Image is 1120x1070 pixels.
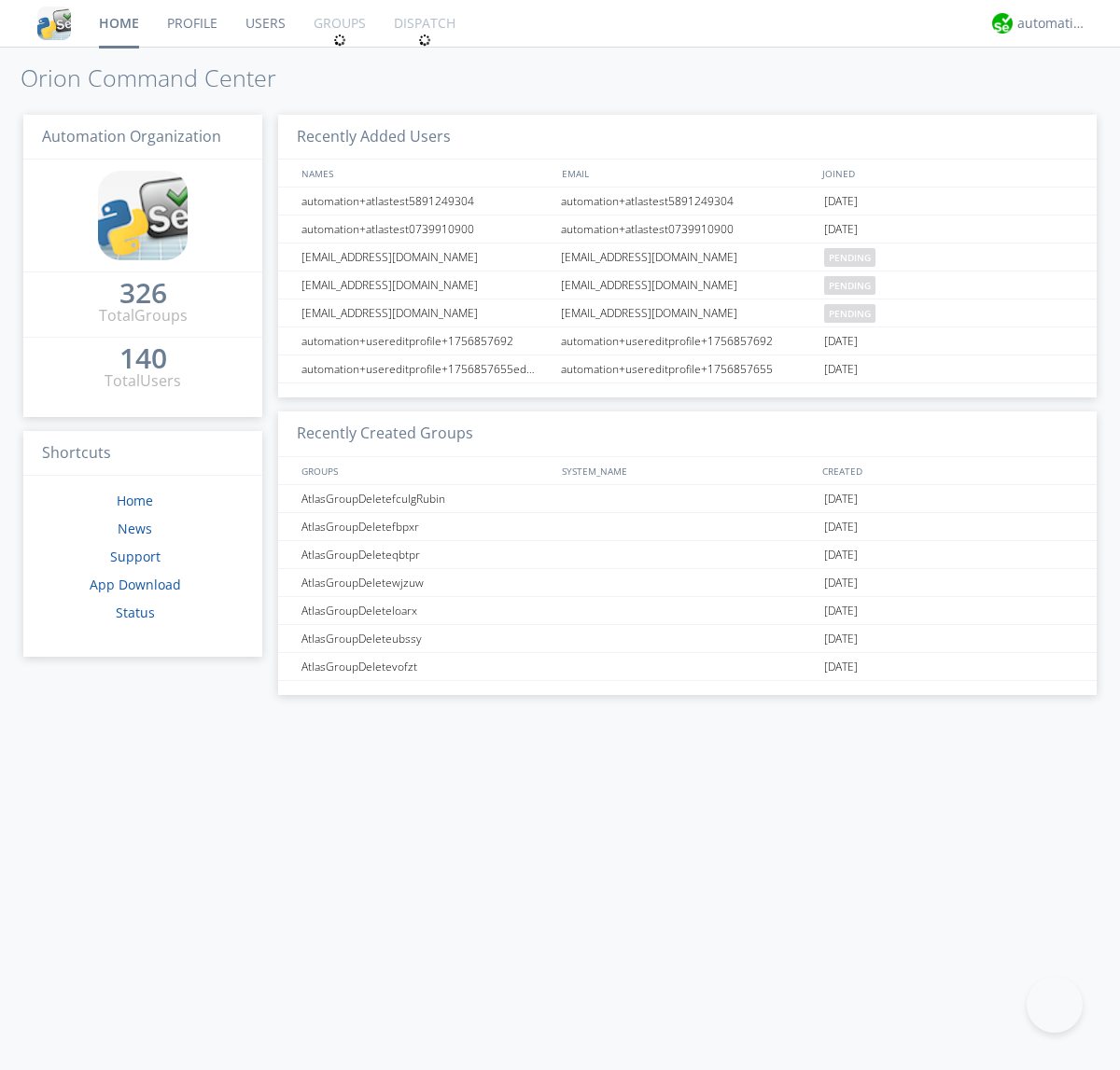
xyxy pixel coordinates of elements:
[556,327,819,354] div: automation+usereditprofile+1756857692
[119,349,167,370] a: 140
[278,653,1097,681] a: AtlasGroupDeletevofzt[DATE]
[1027,977,1083,1033] iframe: Toggle Customer Support
[824,513,858,541] span: [DATE]
[278,327,1097,355] a: automation+usereditprofile+1756857692automation+usereditprofile+1756857692[DATE]
[818,457,1079,484] div: CREATED
[99,305,188,327] div: Total Groups
[824,276,875,295] span: pending
[23,431,262,477] h3: Shortcuts
[556,271,819,299] div: [EMAIL_ADDRESS][DOMAIN_NAME]
[278,569,1097,597] a: AtlasGroupDeletewjzuw[DATE]
[90,576,181,593] a: App Download
[297,160,553,187] div: NAMES
[557,457,818,484] div: SYSTEM_NAME
[297,569,555,596] div: AtlasGroupDeletewjzuw
[278,597,1097,625] a: AtlasGroupDeleteloarx[DATE]
[556,355,819,382] div: automation+usereditprofile+1756857655
[278,625,1097,653] a: AtlasGroupDeleteubssy[DATE]
[278,215,1097,243] a: automation+atlastest0739910900automation+atlastest0739910900[DATE]
[297,355,555,382] div: automation+usereditprofile+1756857655editedautomation+usereditprofile+1756857655
[297,485,555,512] div: AtlasGroupDeletefculgRubin
[824,215,858,243] span: [DATE]
[278,115,1097,160] h3: Recently Added Users
[297,597,555,624] div: AtlasGroupDeleteloarx
[556,299,819,327] div: [EMAIL_ADDRESS][DOMAIN_NAME]
[37,7,71,40] img: cddb5a64eb264b2086981ab96f4c1ba7
[278,513,1097,541] a: AtlasGroupDeletefbpxr[DATE]
[824,188,858,215] span: [DATE]
[824,327,858,355] span: [DATE]
[278,411,1097,457] h3: Recently Created Groups
[557,160,818,187] div: EMAIL
[824,597,858,625] span: [DATE]
[333,34,346,47] img: spin.svg
[297,457,553,484] div: GROUPS
[418,34,431,47] img: spin.svg
[824,653,858,681] span: [DATE]
[297,188,555,215] div: automation+atlastest5891249304
[116,604,155,621] a: Status
[297,327,555,354] div: automation+usereditprofile+1756857692
[824,625,858,653] span: [DATE]
[110,548,161,565] a: Support
[824,355,858,383] span: [DATE]
[119,349,167,368] div: 140
[278,271,1097,299] a: [EMAIL_ADDRESS][DOMAIN_NAME][EMAIL_ADDRESS][DOMAIN_NAME]pending
[992,13,1013,34] img: d2d01cd9b4174d08988066c6d424eccd
[278,541,1097,569] a: AtlasGroupDeleteqbtpr[DATE]
[278,355,1097,383] a: automation+usereditprofile+1756857655editedautomation+usereditprofile+1756857655automation+usered...
[297,299,555,327] div: [EMAIL_ADDRESS][DOMAIN_NAME]
[824,248,875,267] span: pending
[119,284,167,305] a: 326
[824,485,858,513] span: [DATE]
[278,485,1097,513] a: AtlasGroupDeletefculgRubin[DATE]
[297,513,555,540] div: AtlasGroupDeletefbpxr
[556,188,819,215] div: automation+atlastest5891249304
[824,541,858,569] span: [DATE]
[297,625,555,652] div: AtlasGroupDeleteubssy
[824,569,858,597] span: [DATE]
[824,304,875,323] span: pending
[278,188,1097,215] a: automation+atlastest5891249304automation+atlastest5891249304[DATE]
[818,160,1079,187] div: JOINED
[98,171,188,260] img: cddb5a64eb264b2086981ab96f4c1ba7
[297,541,555,568] div: AtlasGroupDeleteqbtpr
[556,243,819,271] div: [EMAIL_ADDRESS][DOMAIN_NAME]
[105,370,181,392] div: Total Users
[297,271,555,299] div: [EMAIL_ADDRESS][DOMAIN_NAME]
[297,215,555,243] div: automation+atlastest0739910900
[278,299,1097,327] a: [EMAIL_ADDRESS][DOMAIN_NAME][EMAIL_ADDRESS][DOMAIN_NAME]pending
[117,492,153,509] a: Home
[42,126,221,146] span: Automation Organization
[1017,14,1087,33] div: automation+atlas
[119,284,167,302] div: 326
[297,653,555,680] div: AtlasGroupDeletevofzt
[297,243,555,271] div: [EMAIL_ADDRESS][DOMAIN_NAME]
[278,243,1097,271] a: [EMAIL_ADDRESS][DOMAIN_NAME][EMAIL_ADDRESS][DOMAIN_NAME]pending
[118,520,152,537] a: News
[556,215,819,243] div: automation+atlastest0739910900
